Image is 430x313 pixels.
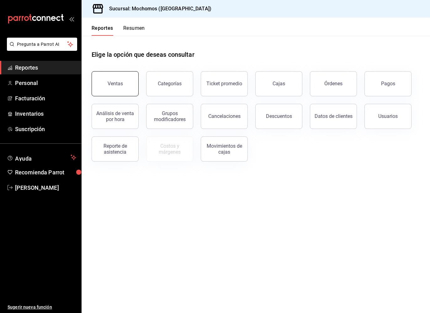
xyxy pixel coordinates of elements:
[92,104,139,129] button: Análisis de venta por hora
[315,113,353,119] div: Datos de clientes
[15,183,76,192] span: [PERSON_NAME]
[201,71,248,96] button: Ticket promedio
[7,38,77,51] button: Pregunta a Parrot AI
[17,41,67,48] span: Pregunta a Parrot AI
[15,63,76,72] span: Reportes
[255,71,302,96] a: Cajas
[92,25,113,36] button: Reportes
[96,110,135,122] div: Análisis de venta por hora
[150,143,189,155] div: Costos y márgenes
[273,80,285,88] div: Cajas
[15,154,68,161] span: Ayuda
[205,143,244,155] div: Movimientos de cajas
[208,113,241,119] div: Cancelaciones
[266,113,292,119] div: Descuentos
[69,16,74,21] button: open_drawer_menu
[206,81,242,87] div: Ticket promedio
[123,25,145,36] button: Resumen
[146,71,193,96] button: Categorías
[104,5,211,13] h3: Sucursal: Mochomos ([GEOGRAPHIC_DATA])
[96,143,135,155] div: Reporte de asistencia
[158,81,182,87] div: Categorías
[15,125,76,133] span: Suscripción
[378,113,398,119] div: Usuarios
[4,45,77,52] a: Pregunta a Parrot AI
[15,79,76,87] span: Personal
[381,81,395,87] div: Pagos
[15,109,76,118] span: Inventarios
[92,71,139,96] button: Ventas
[146,104,193,129] button: Grupos modificadores
[92,50,194,59] h1: Elige la opción que deseas consultar
[92,25,145,36] div: navigation tabs
[364,104,411,129] button: Usuarios
[146,136,193,162] button: Contrata inventarios para ver este reporte
[364,71,411,96] button: Pagos
[15,168,76,177] span: Recomienda Parrot
[8,304,76,310] span: Sugerir nueva función
[201,136,248,162] button: Movimientos de cajas
[324,81,342,87] div: Órdenes
[310,71,357,96] button: Órdenes
[150,110,189,122] div: Grupos modificadores
[201,104,248,129] button: Cancelaciones
[255,104,302,129] button: Descuentos
[15,94,76,103] span: Facturación
[92,136,139,162] button: Reporte de asistencia
[310,104,357,129] button: Datos de clientes
[108,81,123,87] div: Ventas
